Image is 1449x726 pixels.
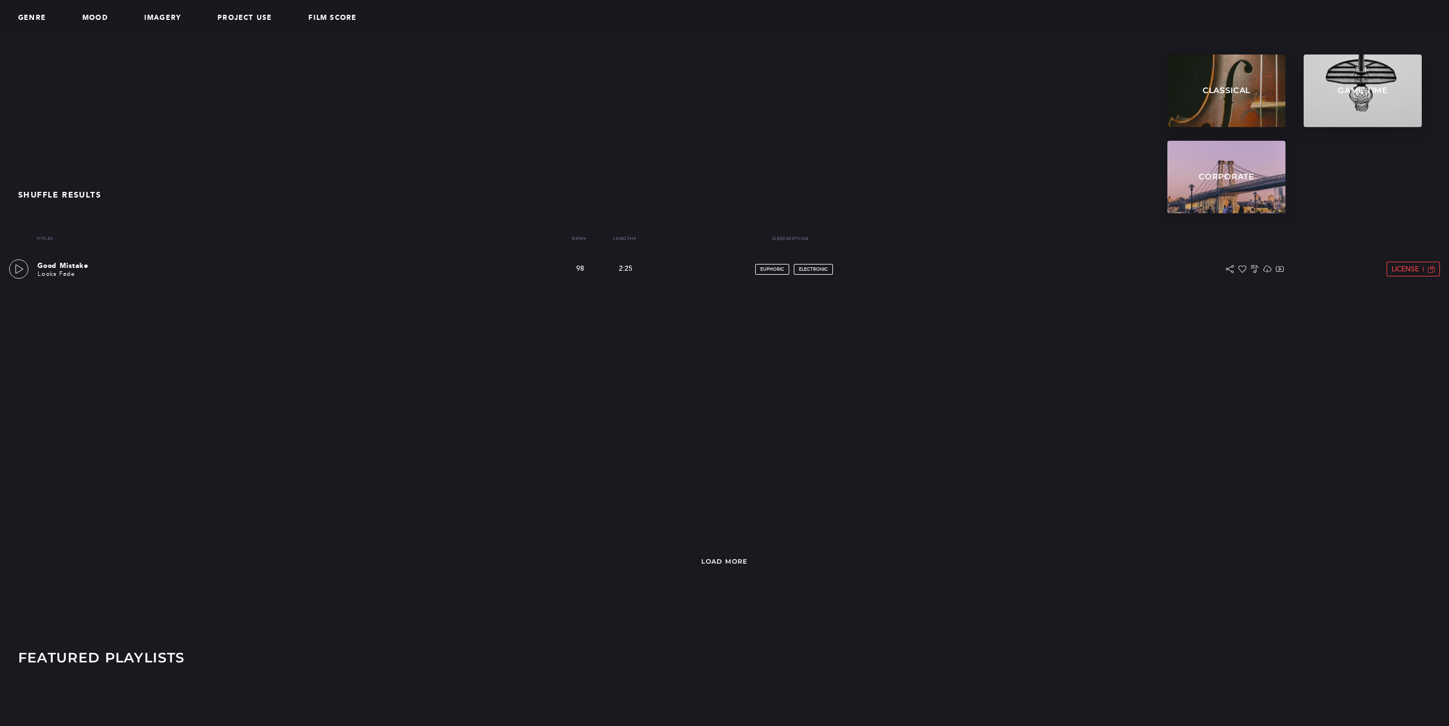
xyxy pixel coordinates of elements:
[144,14,190,22] a: Imagery
[567,265,594,273] p: 98
[18,14,55,22] a: Genre
[701,557,748,565] a: Load More
[36,236,53,241] a: Title
[37,270,75,278] a: Looks Fade
[799,267,828,272] span: electronic
[1167,141,1285,213] a: Corporate
[18,190,101,200] span: Shuffle results
[1392,266,1419,273] span: License
[18,650,185,666] h3: Featured Playlists
[634,236,636,241] span: ▾
[603,264,648,274] p: 2:25
[584,236,586,241] span: ▾
[1304,54,1422,127] a: Game Time
[572,236,587,241] a: Bpm
[613,236,636,241] a: Length
[82,14,117,22] a: Mood
[760,267,784,272] span: euphoric
[1167,54,1285,127] a: Classical
[37,261,271,271] p: Good Mistake
[51,236,53,241] span: ▾
[647,236,933,241] p: Description
[217,14,281,22] a: Project Use
[308,14,366,22] a: Film Score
